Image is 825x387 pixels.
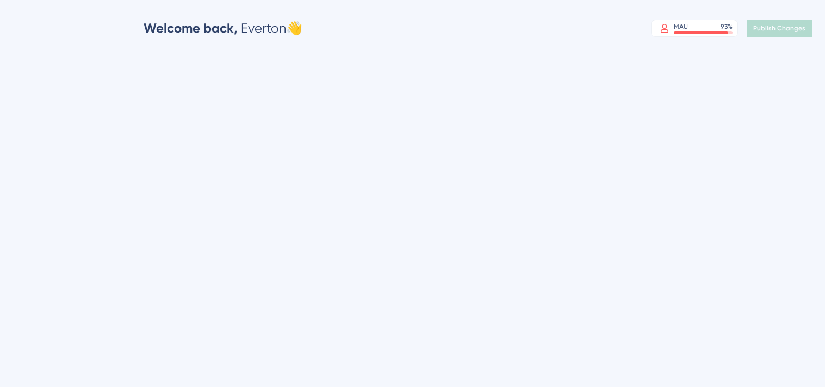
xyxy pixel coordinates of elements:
[747,20,812,37] button: Publish Changes
[753,24,805,33] span: Publish Changes
[674,22,688,31] div: MAU
[144,20,238,36] span: Welcome back,
[721,22,733,31] div: 93 %
[144,20,302,37] div: Everton 👋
